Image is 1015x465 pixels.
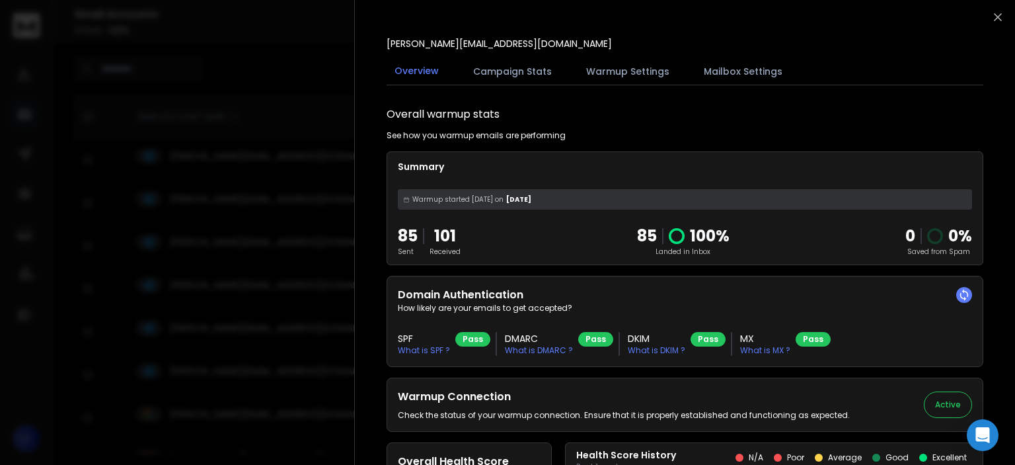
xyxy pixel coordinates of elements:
div: Pass [578,332,613,347]
p: 85 [398,226,418,247]
p: Landed in Inbox [637,247,730,257]
p: Saved from Spam [905,247,972,257]
span: Warmup started [DATE] on [412,194,504,204]
h3: MX [740,332,790,345]
p: What is DMARC ? [505,345,573,356]
p: See how you warmup emails are performing [387,130,566,141]
p: Received [430,247,461,257]
p: Good [885,452,909,463]
h2: Domain Authentication [398,287,972,303]
p: How likely are your emails to get accepted? [398,303,972,314]
h3: DKIM [628,332,685,345]
p: 101 [430,226,461,247]
button: Active [924,392,972,418]
div: Pass [691,332,726,347]
p: Health Score History [576,448,676,462]
p: Summary [398,160,972,173]
p: 100 % [690,226,730,247]
p: [PERSON_NAME][EMAIL_ADDRESS][DOMAIN_NAME] [387,37,612,50]
div: Pass [796,332,831,347]
div: Open Intercom Messenger [967,419,998,451]
p: What is DKIM ? [628,345,685,356]
button: Campaign Stats [465,57,560,86]
button: Warmup Settings [578,57,677,86]
h3: SPF [398,332,450,345]
h1: Overall warmup stats [387,106,500,122]
p: N/A [749,452,763,463]
p: Check the status of your warmup connection. Ensure that it is properly established and functionin... [398,410,850,421]
h3: DMARC [505,332,573,345]
div: Pass [455,332,490,347]
p: Excellent [932,452,967,463]
strong: 0 [905,225,915,247]
button: Overview [387,56,447,87]
p: 85 [637,226,657,247]
h2: Warmup Connection [398,389,850,405]
p: What is SPF ? [398,345,450,356]
p: Poor [787,452,804,463]
p: Average [828,452,862,463]
p: What is MX ? [740,345,790,356]
p: 0 % [948,226,972,247]
button: Mailbox Settings [696,57,790,86]
div: [DATE] [398,189,972,210]
p: Sent [398,247,418,257]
